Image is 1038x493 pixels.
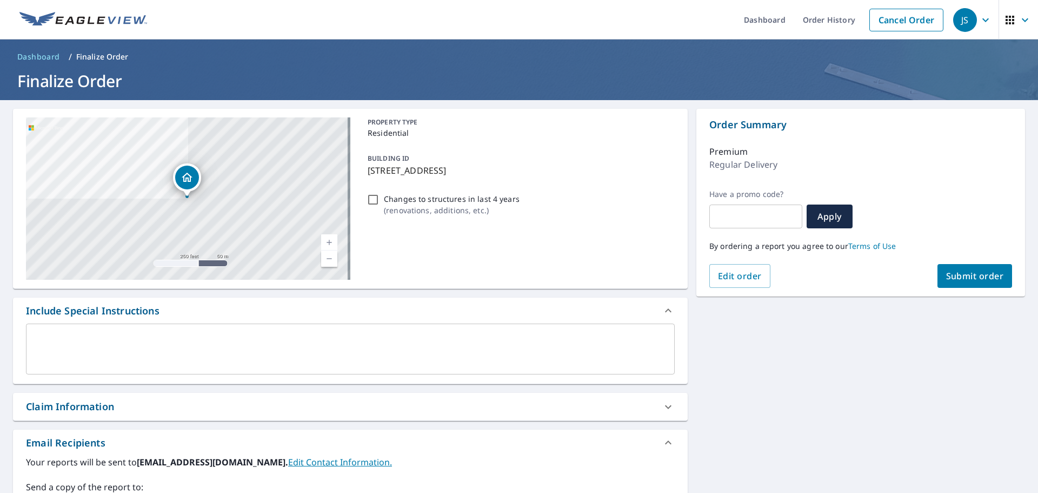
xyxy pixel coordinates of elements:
[709,189,802,199] label: Have a promo code?
[13,48,1025,65] nav: breadcrumb
[17,51,60,62] span: Dashboard
[807,205,853,228] button: Apply
[13,70,1025,92] h1: Finalize Order
[946,270,1004,282] span: Submit order
[937,264,1013,288] button: Submit order
[709,145,748,158] p: Premium
[368,154,409,163] p: BUILDING ID
[26,399,114,414] div: Claim Information
[709,158,777,171] p: Regular Delivery
[709,241,1012,251] p: By ordering a report you agree to our
[288,456,392,468] a: EditContactInfo
[321,251,337,267] a: Current Level 17, Zoom Out
[26,304,159,318] div: Include Special Instructions
[368,164,670,177] p: [STREET_ADDRESS]
[384,205,520,216] p: ( renovations, additions, etc. )
[953,8,977,32] div: JS
[848,241,896,251] a: Terms of Use
[718,270,762,282] span: Edit order
[13,393,688,420] div: Claim Information
[384,193,520,205] p: Changes to structures in last 4 years
[321,234,337,251] a: Current Level 17, Zoom In
[26,456,675,469] label: Your reports will be sent to
[19,12,147,28] img: EV Logo
[368,117,670,127] p: PROPERTY TYPE
[13,298,688,324] div: Include Special Instructions
[709,264,770,288] button: Edit order
[815,211,844,222] span: Apply
[26,436,105,450] div: Email Recipients
[869,9,943,31] a: Cancel Order
[137,456,288,468] b: [EMAIL_ADDRESS][DOMAIN_NAME].
[13,48,64,65] a: Dashboard
[76,51,129,62] p: Finalize Order
[69,50,72,63] li: /
[709,117,1012,132] p: Order Summary
[13,430,688,456] div: Email Recipients
[368,127,670,139] p: Residential
[173,163,201,197] div: Dropped pin, building 1, Residential property, 1345 S Waterford Dr Florissant, MO 63033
